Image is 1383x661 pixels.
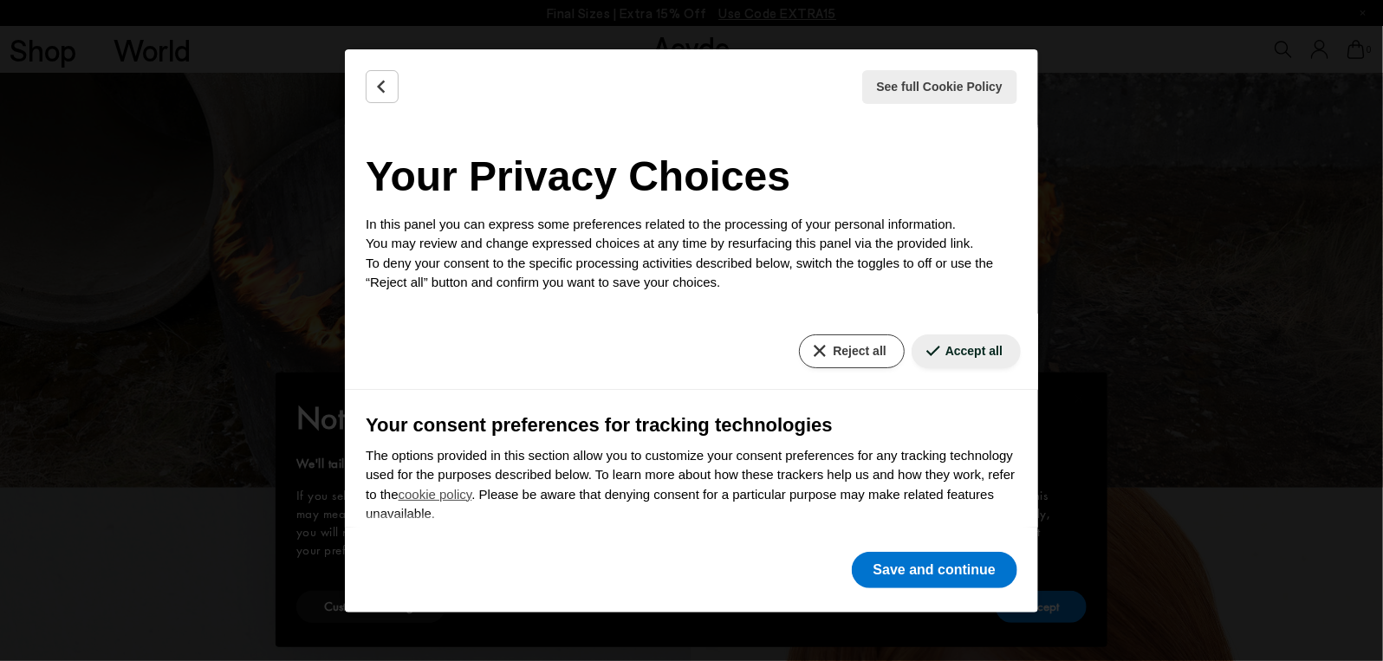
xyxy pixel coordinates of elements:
button: Save and continue [852,552,1017,588]
button: Reject all [799,334,904,368]
h3: Your consent preferences for tracking technologies [366,411,1017,439]
span: See full Cookie Policy [877,78,1003,96]
button: See full Cookie Policy [862,70,1018,104]
button: Accept all [912,334,1021,368]
p: The options provided in this section allow you to customize your consent preferences for any trac... [366,446,1017,524]
h2: Your Privacy Choices [366,146,1017,208]
button: Back [366,70,399,103]
p: In this panel you can express some preferences related to the processing of your personal informa... [366,215,1017,293]
a: cookie policy - link opens in a new tab [399,487,472,502]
